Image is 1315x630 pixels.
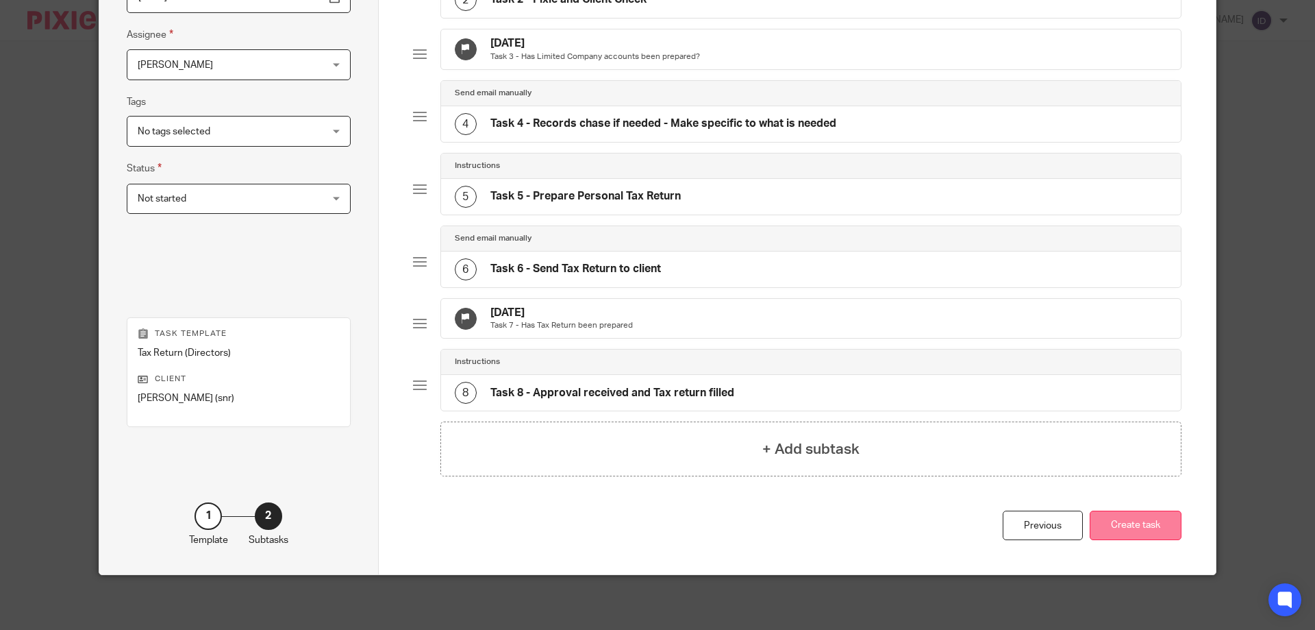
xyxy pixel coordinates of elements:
p: Tax Return (Directors) [138,346,340,360]
p: Task template [138,328,340,339]
div: 5 [455,186,477,208]
p: Task 3 - Has Limited Company accounts been prepared? [490,51,700,62]
h4: Send email manually [455,88,531,99]
p: [PERSON_NAME] (snr) [138,391,340,405]
h4: Task 5 - Prepare Personal Tax Return [490,189,681,204]
div: 1 [195,502,222,530]
div: Previous [1003,511,1083,540]
h4: Task 6 - Send Tax Return to client [490,262,661,276]
div: 4 [455,113,477,135]
h4: Instructions [455,160,500,171]
label: Status [127,160,162,176]
span: Not started [138,194,186,204]
span: [PERSON_NAME] [138,60,213,70]
h4: + Add subtask [762,439,860,460]
h4: Task 8 - Approval received and Tax return filled [490,386,734,400]
p: Client [138,374,340,385]
label: Assignee [127,27,173,43]
p: Template [189,533,228,547]
button: Create task [1090,511,1181,540]
span: No tags selected [138,127,210,136]
p: Task 7 - Has Tax Return been prepared [490,320,633,331]
p: Subtasks [249,533,288,547]
div: 6 [455,258,477,280]
div: 8 [455,382,477,404]
h4: Task 4 - Records chase if needed - Make specific to what is needed [490,117,836,131]
h4: Send email manually [455,233,531,244]
h4: [DATE] [490,306,633,320]
div: 2 [255,502,282,530]
h4: [DATE] [490,36,700,51]
label: Tags [127,95,146,109]
h4: Instructions [455,356,500,367]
